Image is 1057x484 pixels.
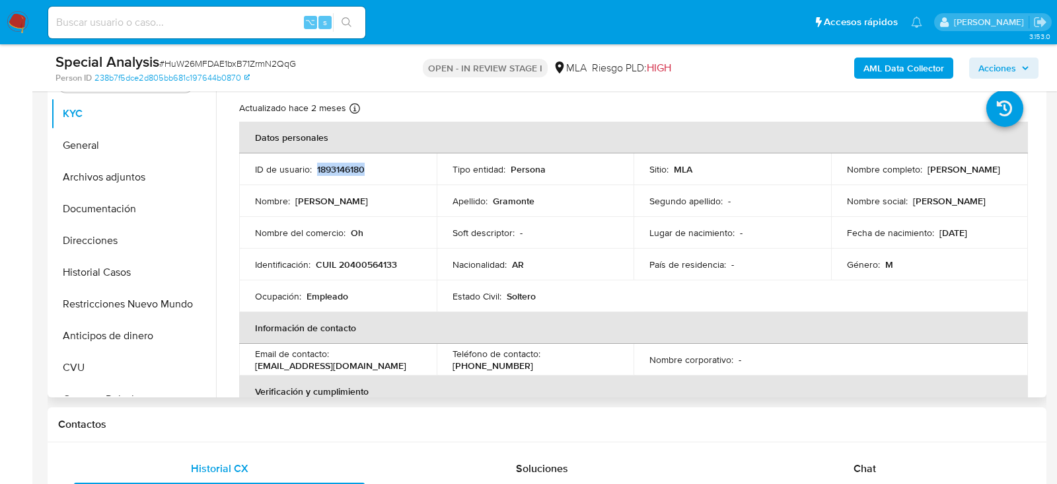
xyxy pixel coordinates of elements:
th: Información de contacto [239,312,1028,344]
span: Historial CX [191,461,248,476]
span: Chat [854,461,876,476]
p: 1893146180 [317,163,365,175]
button: Documentación [51,193,216,225]
p: Oh [351,227,363,239]
p: lourdes.morinigo@mercadolibre.com [954,16,1029,28]
p: Género : [847,259,880,270]
p: Actualizado hace 2 meses [239,102,346,114]
p: [PHONE_NUMBER] [453,360,533,372]
p: Nombre social : [847,195,908,207]
p: Nombre : [255,195,290,207]
p: - [740,227,743,239]
span: Accesos rápidos [824,15,898,29]
p: Empleado [307,290,348,302]
span: s [323,16,327,28]
button: Anticipos de dinero [51,320,216,352]
a: 238b7f5dce2d805bb681c197644b0870 [94,72,250,84]
span: HIGH [647,60,671,75]
input: Buscar usuario o caso... [48,14,365,31]
button: General [51,130,216,161]
p: Teléfono de contacto : [453,348,540,360]
button: Direcciones [51,225,216,257]
button: Historial Casos [51,257,216,288]
p: [PERSON_NAME] [295,195,368,207]
p: Fecha de nacimiento : [847,227,934,239]
p: Nacionalidad : [453,259,507,270]
p: Nombre del comercio : [255,227,346,239]
p: Nombre corporativo : [649,354,733,366]
th: Verificación y cumplimiento [239,376,1028,407]
p: Tipo entidad : [453,163,505,175]
a: Salir [1033,15,1047,29]
button: Acciones [969,58,1039,79]
button: Archivos adjuntos [51,161,216,193]
p: Segundo apellido : [649,195,723,207]
p: OPEN - IN REVIEW STAGE I [423,59,548,77]
p: Persona [511,163,546,175]
p: - [520,227,523,239]
p: M [885,259,893,270]
p: - [739,354,741,366]
p: Sitio : [649,163,669,175]
p: Nombre completo : [847,163,922,175]
p: Email de contacto : [255,348,329,360]
button: search-icon [333,13,360,32]
span: ⌥ [305,16,315,28]
a: Notificaciones [911,17,922,28]
span: Acciones [978,58,1016,79]
b: AML Data Collector [863,58,944,79]
p: MLA [674,163,692,175]
p: Estado Civil : [453,290,501,302]
p: País de residencia : [649,259,726,270]
b: Person ID [55,72,92,84]
p: Apellido : [453,195,488,207]
span: Riesgo PLD: [592,61,671,75]
b: Special Analysis [55,51,159,72]
p: Lugar de nacimiento : [649,227,735,239]
p: Ocupación : [255,290,301,302]
p: AR [512,259,524,270]
p: [PERSON_NAME] [913,195,986,207]
p: [EMAIL_ADDRESS][DOMAIN_NAME] [255,360,406,372]
p: Soltero [507,290,536,302]
span: # HuW26MFDAE1bxB71ZrmN2QqG [159,57,296,70]
h1: Contactos [58,418,1036,431]
p: CUIL 20400564133 [316,259,397,270]
p: ID de usuario : [255,163,312,175]
p: - [728,195,731,207]
button: CVU [51,352,216,383]
p: Gramonte [493,195,534,207]
button: AML Data Collector [854,58,953,79]
p: [DATE] [939,227,967,239]
button: KYC [51,98,216,130]
button: Restricciones Nuevo Mundo [51,288,216,320]
p: Identificación : [255,259,310,270]
div: MLA [553,61,587,75]
span: Soluciones [516,461,568,476]
p: [PERSON_NAME] [928,163,1000,175]
button: Cruces y Relaciones [51,383,216,415]
span: 3.153.0 [1029,31,1050,42]
th: Datos personales [239,122,1028,153]
p: Soft descriptor : [453,227,515,239]
p: - [731,259,734,270]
